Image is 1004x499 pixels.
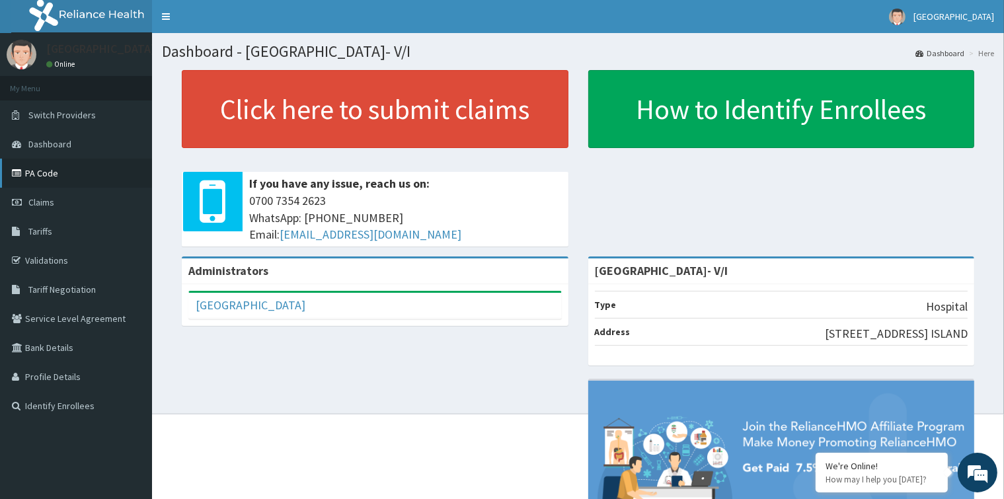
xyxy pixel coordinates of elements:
span: Tariffs [28,225,52,237]
p: [GEOGRAPHIC_DATA] [46,43,155,55]
b: Address [595,326,631,338]
div: We're Online! [826,460,938,472]
a: Online [46,59,78,69]
textarea: Type your message and hit 'Enter' [7,361,252,407]
span: Dashboard [28,138,71,150]
p: Hospital [926,298,968,315]
b: Administrators [188,263,268,278]
a: How to Identify Enrollees [588,70,975,148]
b: Type [595,299,617,311]
li: Here [966,48,994,59]
a: Click here to submit claims [182,70,568,148]
span: Tariff Negotiation [28,284,96,295]
div: Minimize live chat window [217,7,249,38]
img: d_794563401_company_1708531726252_794563401 [24,66,54,99]
h1: Dashboard - [GEOGRAPHIC_DATA]- V/I [162,43,994,60]
a: [EMAIL_ADDRESS][DOMAIN_NAME] [280,227,461,242]
p: [STREET_ADDRESS] ISLAND [825,325,968,342]
img: User Image [7,40,36,69]
span: We're online! [77,167,182,300]
img: User Image [889,9,906,25]
strong: [GEOGRAPHIC_DATA]- V/I [595,263,728,278]
span: [GEOGRAPHIC_DATA] [913,11,994,22]
b: If you have any issue, reach us on: [249,176,430,191]
span: 0700 7354 2623 WhatsApp: [PHONE_NUMBER] Email: [249,192,562,243]
span: Claims [28,196,54,208]
p: How may I help you today? [826,474,938,485]
div: Chat with us now [69,74,222,91]
a: Dashboard [915,48,964,59]
span: Switch Providers [28,109,96,121]
a: [GEOGRAPHIC_DATA] [196,297,305,313]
